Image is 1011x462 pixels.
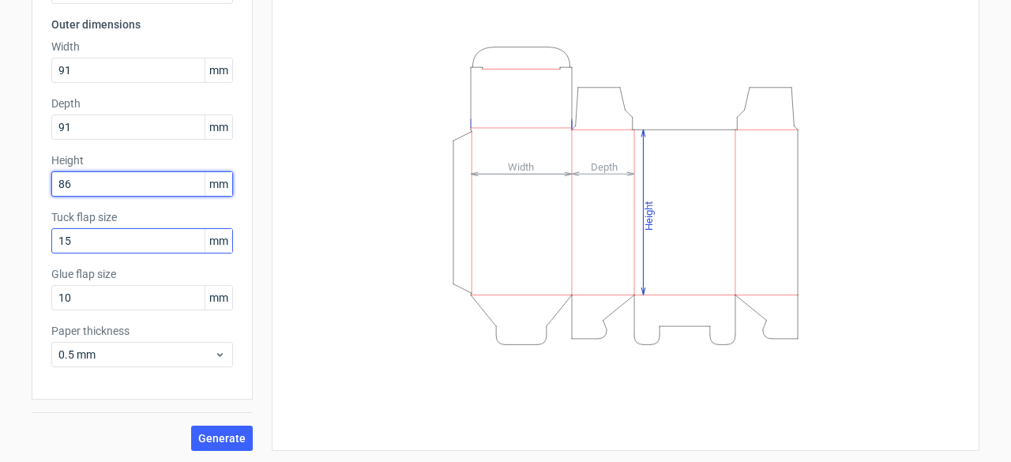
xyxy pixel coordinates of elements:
label: Height [51,152,233,168]
span: Generate [198,433,246,444]
label: Glue flap size [51,266,233,282]
span: mm [205,58,232,82]
span: 0.5 mm [58,347,214,362]
span: mm [205,286,232,310]
label: Depth [51,96,233,111]
button: Generate [191,426,253,451]
tspan: Height [643,201,655,230]
label: Width [51,39,233,54]
h3: Outer dimensions [51,17,233,32]
span: mm [205,115,232,139]
tspan: Width [508,160,534,172]
span: mm [205,229,232,253]
tspan: Depth [591,160,618,172]
span: mm [205,172,232,196]
label: Paper thickness [51,323,233,339]
label: Tuck flap size [51,209,233,225]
